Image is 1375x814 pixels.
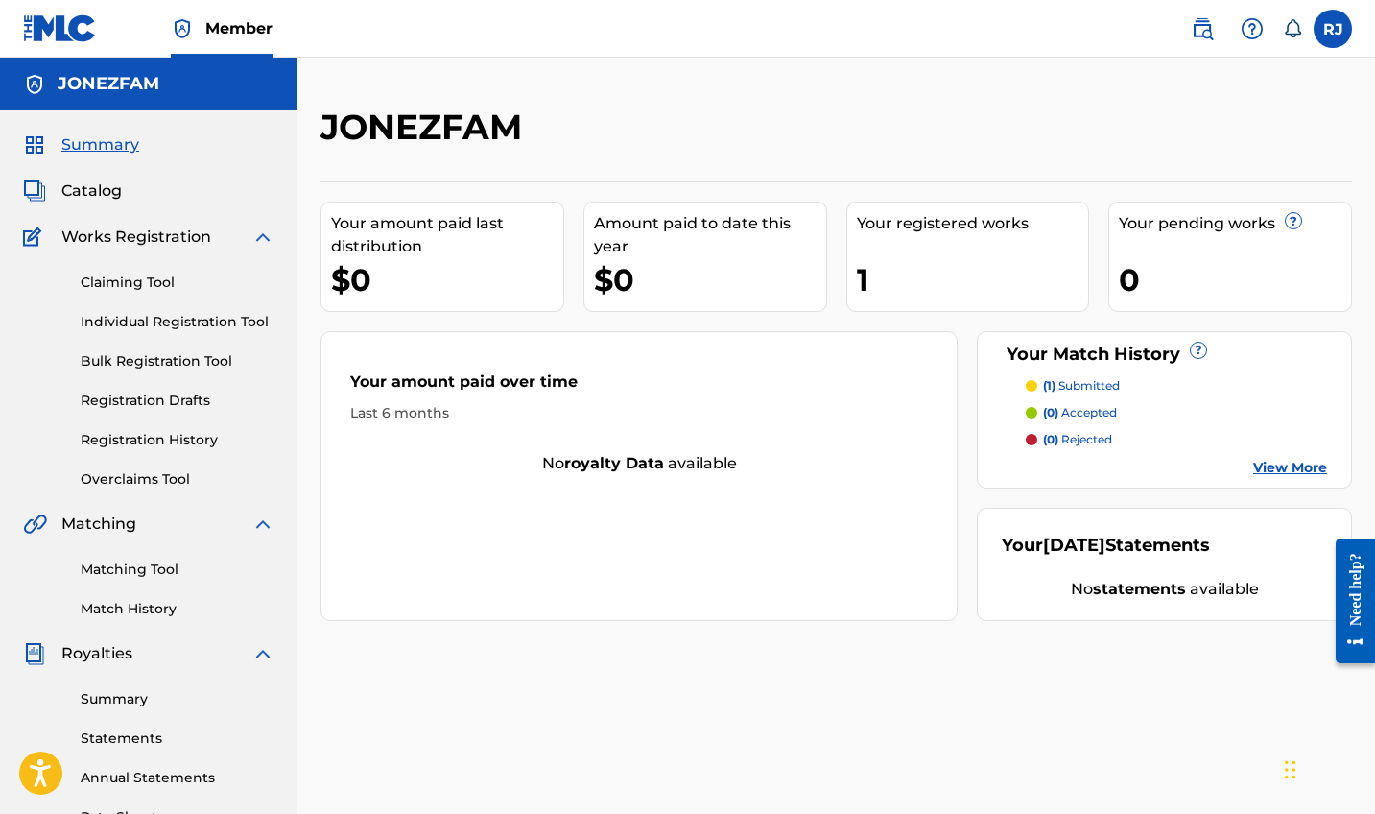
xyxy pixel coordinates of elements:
div: No available [1002,578,1327,601]
div: Your amount paid over time [350,371,928,403]
div: Your registered works [857,212,1089,235]
img: expand [251,513,274,536]
span: Royalties [61,642,132,665]
div: Your Match History [1002,342,1327,368]
a: (0) accepted [1026,404,1327,421]
a: Matching Tool [81,560,274,580]
strong: royalty data [564,454,664,472]
a: View More [1253,458,1327,478]
div: Amount paid to date this year [594,212,826,258]
div: Last 6 months [350,403,928,423]
strong: statements [1093,580,1186,598]
a: (1) submitted [1026,377,1327,395]
a: Statements [81,729,274,749]
div: 0 [1119,258,1351,301]
a: (0) rejected [1026,431,1327,448]
img: MLC Logo [23,14,97,42]
img: expand [251,226,274,249]
div: 1 [857,258,1089,301]
div: Your amount paid last distribution [331,212,563,258]
h2: JONEZFAM [320,106,532,149]
span: (0) [1043,432,1058,446]
img: Catalog [23,180,46,203]
img: Works Registration [23,226,48,249]
div: No available [321,452,957,475]
div: Help [1233,10,1271,48]
div: $0 [594,258,826,301]
span: Member [205,17,273,39]
p: submitted [1043,377,1120,395]
a: Overclaims Tool [81,469,274,490]
div: Notifications [1283,19,1302,38]
img: expand [251,642,274,665]
img: Royalties [23,642,46,665]
a: Annual Statements [81,768,274,788]
a: SummarySummary [23,133,139,156]
a: Match History [81,599,274,619]
span: Works Registration [61,226,211,249]
a: CatalogCatalog [23,180,122,203]
p: rejected [1043,431,1112,448]
a: Bulk Registration Tool [81,351,274,371]
div: $0 [331,258,563,301]
p: accepted [1043,404,1117,421]
div: User Menu [1314,10,1352,48]
a: Registration History [81,430,274,450]
h5: JONEZFAM [58,73,159,95]
iframe: Chat Widget [1279,722,1375,814]
div: Your pending works [1119,212,1351,235]
span: (1) [1043,378,1055,393]
span: Matching [61,513,136,536]
img: search [1191,17,1214,40]
span: Summary [61,133,139,156]
span: (0) [1043,405,1058,419]
span: ? [1286,213,1301,228]
img: Matching [23,513,47,536]
div: Drag [1285,741,1296,799]
span: Catalog [61,180,122,203]
img: Accounts [23,73,46,96]
img: Top Rightsholder [171,17,194,40]
span: ? [1191,343,1206,358]
iframe: Resource Center [1321,519,1375,683]
a: Individual Registration Tool [81,312,274,332]
a: Public Search [1183,10,1221,48]
a: Summary [81,689,274,709]
span: [DATE] [1043,535,1105,556]
img: help [1241,17,1264,40]
a: Registration Drafts [81,391,274,411]
a: Claiming Tool [81,273,274,293]
div: Your Statements [1002,533,1210,559]
img: Summary [23,133,46,156]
